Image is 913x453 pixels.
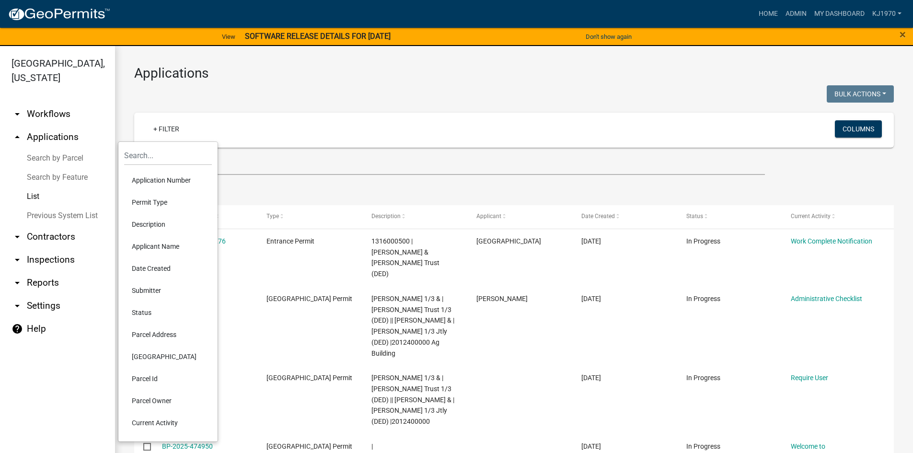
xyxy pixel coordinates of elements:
[868,5,905,23] a: kj1970
[124,346,212,368] li: [GEOGRAPHIC_DATA]
[371,442,373,450] span: |
[124,235,212,257] li: Applicant Name
[266,237,314,245] span: Entrance Permit
[12,131,23,143] i: arrow_drop_up
[581,295,601,302] span: 09/08/2025
[900,28,906,41] span: ×
[791,295,862,302] a: Administrative Checklist
[124,257,212,279] li: Date Created
[266,213,279,220] span: Type
[782,5,810,23] a: Admin
[581,442,601,450] span: 09/08/2025
[124,169,212,191] li: Application Number
[476,213,501,220] span: Applicant
[266,374,352,382] span: Marion County Building Permit
[677,205,782,228] datatable-header-cell: Status
[835,120,882,138] button: Columns
[266,442,352,450] span: Marion County Building Permit
[124,213,212,235] li: Description
[124,146,212,165] input: Search...
[371,374,454,425] span: Jordan, Patricia 1/3 & | Sorenson, Cale Trust 1/3 (DED) || Clark, Dennis Ray & | Clark, Linda J 1...
[791,237,872,245] a: Work Complete Notification
[134,65,894,81] h3: Applications
[686,237,720,245] span: In Progress
[572,205,677,228] datatable-header-cell: Date Created
[900,29,906,40] button: Close
[782,205,887,228] datatable-header-cell: Current Activity
[12,254,23,266] i: arrow_drop_down
[371,237,439,278] span: 1316000500 | Van Haaften, Allen & Beverly Trust (DED)
[371,213,401,220] span: Description
[827,85,894,103] button: Bulk Actions
[12,231,23,243] i: arrow_drop_down
[124,302,212,324] li: Status
[266,295,352,302] span: Marion County Building Permit
[581,374,601,382] span: 09/08/2025
[755,5,782,23] a: Home
[162,442,213,450] a: BP-2025-474950
[124,390,212,412] li: Parcel Owner
[476,237,541,245] span: Marion County
[371,295,454,357] span: Jordan, Patricia 1/3 & | Sorenson, Cale Trust 1/3 (DED) || Clark, Dennis Ray & | Clark, Linda J 1...
[124,279,212,302] li: Submitter
[257,205,362,228] datatable-header-cell: Type
[791,374,828,382] a: Require User
[582,29,636,45] button: Don't show again
[124,368,212,390] li: Parcel Id
[12,108,23,120] i: arrow_drop_down
[810,5,868,23] a: My Dashboard
[218,29,239,45] a: View
[686,295,720,302] span: In Progress
[467,205,572,228] datatable-header-cell: Applicant
[134,155,765,175] input: Search for applications
[124,412,212,434] li: Current Activity
[581,237,601,245] span: 09/08/2025
[146,120,187,138] a: + Filter
[12,323,23,335] i: help
[686,442,720,450] span: In Progress
[686,213,703,220] span: Status
[476,295,528,302] span: Brian Clark
[12,300,23,312] i: arrow_drop_down
[686,374,720,382] span: In Progress
[581,213,615,220] span: Date Created
[245,32,391,41] strong: SOFTWARE RELEASE DETAILS FOR [DATE]
[791,213,831,220] span: Current Activity
[12,277,23,289] i: arrow_drop_down
[362,205,467,228] datatable-header-cell: Description
[124,191,212,213] li: Permit Type
[124,324,212,346] li: Parcel Address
